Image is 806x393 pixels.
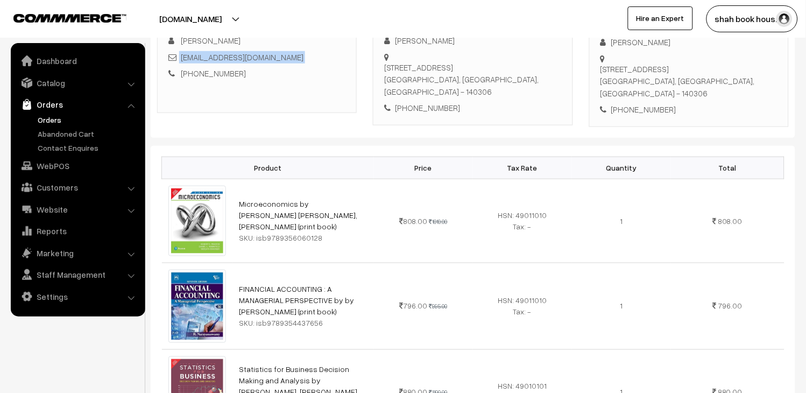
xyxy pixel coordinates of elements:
span: 808.00 [399,216,428,226]
span: 796.00 [399,301,427,311]
a: COMMMERCE [13,11,108,24]
span: 1 [620,301,623,311]
a: Marketing [13,243,142,263]
a: Orders [13,95,142,114]
div: [STREET_ADDRESS] [GEOGRAPHIC_DATA], [GEOGRAPHIC_DATA], [GEOGRAPHIC_DATA] - 140306 [600,63,777,100]
span: HSN: 49011010 Tax: - [498,296,547,317]
div: [STREET_ADDRESS] [GEOGRAPHIC_DATA], [GEOGRAPHIC_DATA], [GEOGRAPHIC_DATA] - 140306 [384,61,561,98]
a: Hire an Expert [628,6,693,30]
div: [PHONE_NUMBER] [600,103,777,116]
a: Orders [35,114,142,125]
a: Microeconomics by [PERSON_NAME] [PERSON_NAME], [PERSON_NAME] (print book) [239,199,357,231]
button: [DOMAIN_NAME] [122,5,259,32]
img: COMMMERCE [13,14,126,22]
a: Staff Management [13,265,142,284]
div: [PERSON_NAME] [600,36,777,48]
span: 1 [620,216,623,226]
a: Dashboard [13,51,142,71]
img: microecon.jpg [168,186,226,256]
img: user [776,11,793,27]
button: shah book hous… [706,5,798,32]
a: Abandoned Cart [35,128,142,139]
span: [PERSON_NAME] [181,36,241,45]
a: Website [13,200,142,219]
div: SKU: isb9789354437656 [239,318,367,329]
div: [PHONE_NUMBER] [384,102,561,114]
a: Settings [13,287,142,306]
img: financial_accounting.jpg [168,270,226,343]
a: Reports [13,221,142,241]
span: HSN: 49011010 Tax: - [498,210,547,231]
a: [EMAIL_ADDRESS][DOMAIN_NAME] [181,52,303,62]
a: WebPOS [13,156,142,176]
a: FINANCIAL ACCOUNTING : A MANAGERIAL PERSPECTIVE by by [PERSON_NAME] (print book) [239,285,354,317]
th: Price [374,157,473,179]
div: SKU: isb9789356060128 [239,232,367,243]
strike: 1010.00 [429,218,448,225]
a: Catalog [13,73,142,93]
th: Tax Rate [473,157,572,179]
span: 808.00 [718,216,743,226]
th: Total [671,157,784,179]
a: [PHONE_NUMBER] [181,68,246,78]
span: 796.00 [718,301,743,311]
div: [PERSON_NAME] [384,34,561,47]
strike: 995.00 [429,303,447,310]
a: Contact Enquires [35,142,142,153]
th: Product [162,157,374,179]
th: Quantity [572,157,671,179]
a: Customers [13,178,142,197]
